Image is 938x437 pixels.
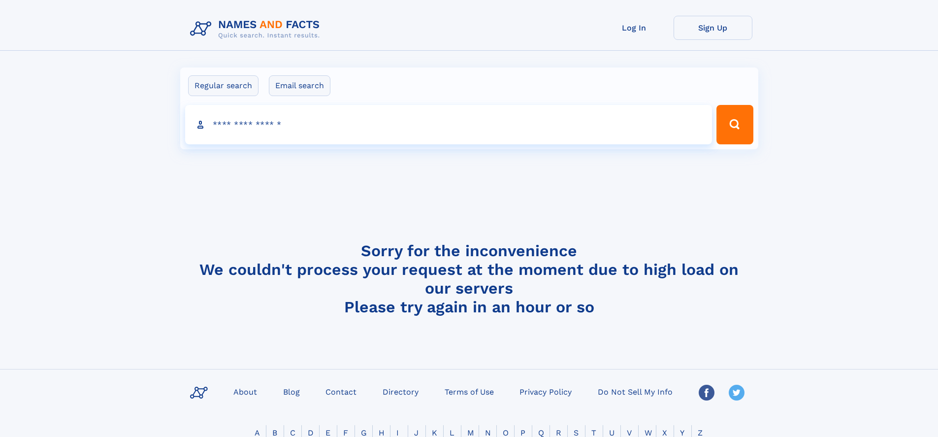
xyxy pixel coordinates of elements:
input: search input [185,105,712,144]
label: Email search [269,75,330,96]
button: Search Button [716,105,753,144]
a: Contact [322,384,360,399]
img: Facebook [699,385,714,401]
img: Logo Names and Facts [186,16,328,42]
h4: Sorry for the inconvenience We couldn't process your request at the moment due to high load on ou... [186,241,752,316]
a: Terms of Use [441,384,498,399]
a: Privacy Policy [516,384,576,399]
a: Do Not Sell My Info [594,384,677,399]
img: Twitter [729,385,744,401]
a: Log In [595,16,674,40]
label: Regular search [188,75,259,96]
a: About [229,384,261,399]
a: Sign Up [674,16,752,40]
a: Blog [279,384,304,399]
a: Directory [379,384,422,399]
